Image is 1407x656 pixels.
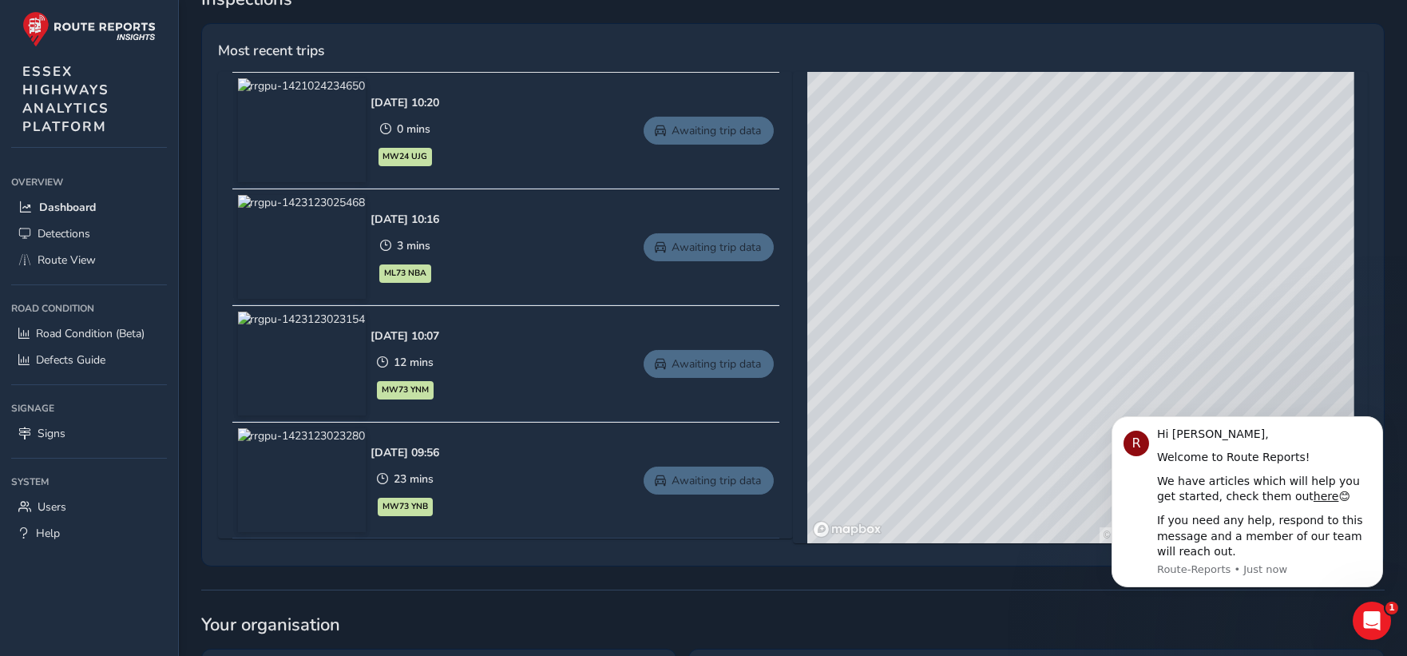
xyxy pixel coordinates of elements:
a: Awaiting trip data [644,467,774,495]
img: rrgpu-1423123023280 [238,428,366,532]
span: Most recent trips [218,40,324,61]
span: 23 mins [394,471,434,487]
span: Your organisation [201,613,1385,637]
a: Awaiting trip data [644,117,774,145]
a: Help [11,520,167,547]
span: Road Condition (Beta) [36,326,145,341]
div: Signage [11,396,167,420]
img: rr logo [22,11,156,47]
div: Overview [11,170,167,194]
span: Route View [38,252,96,268]
div: [DATE] 09:56 [371,445,440,460]
span: Users [38,499,66,515]
span: Signs [38,426,65,441]
span: MW24 UJG [383,150,428,163]
span: 3 mins [397,238,430,253]
span: 0 mins [397,121,430,137]
span: MW73 YNB [382,500,428,513]
iframe: Intercom live chat [1353,602,1391,640]
span: ESSEX HIGHWAYS ANALYTICS PLATFORM [22,62,109,136]
a: Detections [11,221,167,247]
img: rrgpu-1423123025468 [238,195,366,299]
span: 1 [1385,602,1398,614]
div: [DATE] 10:16 [371,212,440,227]
div: System [11,470,167,494]
a: Route View [11,247,167,273]
span: Detections [38,226,90,241]
img: rrgpu-1423123023154 [238,312,366,415]
span: Help [36,526,60,541]
a: Awaiting trip data [644,233,774,261]
img: rrgpu-1421024234650 [238,78,366,182]
span: Defects Guide [36,352,105,368]
a: Awaiting trip data [644,350,774,378]
div: Road Condition [11,296,167,320]
div: [DATE] 10:20 [371,95,440,110]
iframe: Intercom notifications message [1088,402,1407,597]
span: MW73 YNM [382,384,429,396]
span: ML73 NBA [384,267,426,280]
span: 12 mins [394,355,434,370]
a: Signs [11,420,167,447]
a: Defects Guide [11,347,167,373]
span: Dashboard [39,200,96,215]
a: Users [11,494,167,520]
div: [DATE] 10:07 [371,328,440,344]
a: Dashboard [11,194,167,221]
a: Road Condition (Beta) [11,320,167,347]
